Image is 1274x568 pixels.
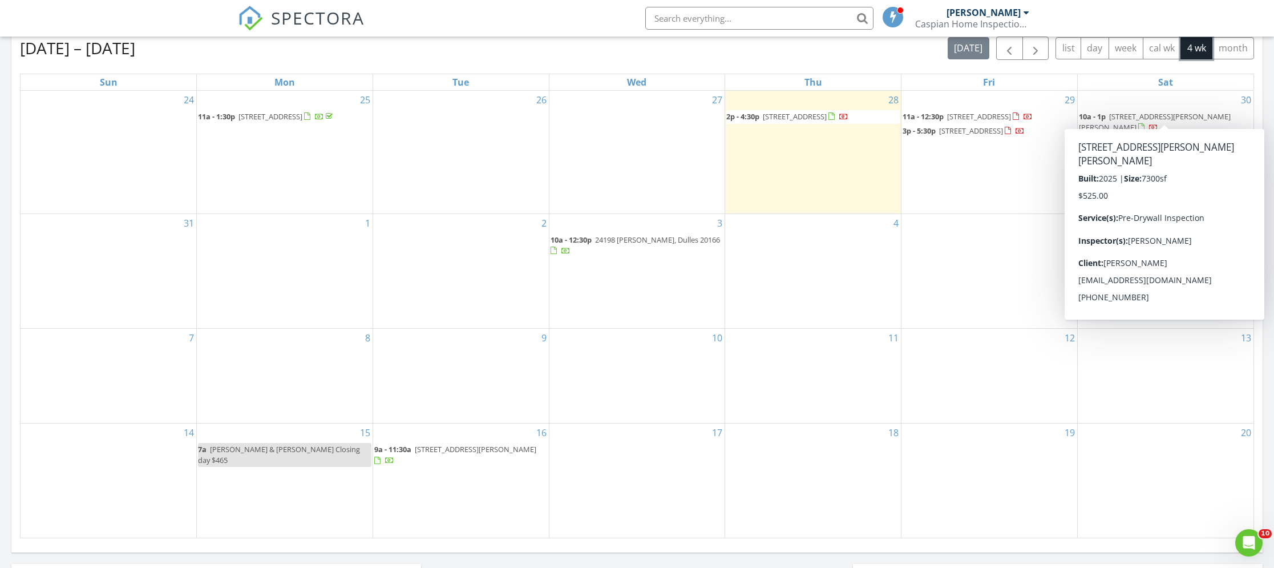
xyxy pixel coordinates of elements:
[238,111,302,122] span: [STREET_ADDRESS]
[903,111,944,122] span: 11a - 12:30p
[1022,37,1049,60] button: Next
[1119,235,1241,245] span: [STREET_ADDRESS][PERSON_NAME]
[645,7,873,30] input: Search everything...
[947,7,1021,18] div: [PERSON_NAME]
[1062,424,1077,442] a: Go to September 19, 2025
[198,444,360,465] span: [PERSON_NAME] & [PERSON_NAME] Closing day $465
[374,444,411,454] span: 9a - 11:30a
[901,213,1078,329] td: Go to September 5, 2025
[181,424,196,442] a: Go to September 14, 2025
[549,91,725,213] td: Go to August 27, 2025
[802,74,824,90] a: Thursday
[939,126,1003,136] span: [STREET_ADDRESS]
[551,233,724,258] a: 10a - 12:30p 24198 [PERSON_NAME], Dulles 20166
[373,213,549,329] td: Go to September 2, 2025
[1079,235,1241,256] a: 9:30a - 12p [STREET_ADDRESS][PERSON_NAME]
[98,74,120,90] a: Sunday
[1079,233,1252,258] a: 9:30a - 12p [STREET_ADDRESS][PERSON_NAME]
[1077,423,1253,537] td: Go to September 20, 2025
[903,124,1076,138] a: 3p - 5:30p [STREET_ADDRESS]
[1067,214,1077,232] a: Go to September 5, 2025
[534,424,549,442] a: Go to September 16, 2025
[198,444,207,454] span: 7a
[948,37,989,59] button: [DATE]
[20,37,135,59] h2: [DATE] – [DATE]
[1077,91,1253,213] td: Go to August 30, 2025
[198,110,371,124] a: 11a - 1:30p [STREET_ADDRESS]
[1079,110,1252,135] a: 10a - 1p [STREET_ADDRESS][PERSON_NAME][PERSON_NAME]
[21,213,197,329] td: Go to August 31, 2025
[363,214,373,232] a: Go to September 1, 2025
[1062,91,1077,109] a: Go to August 29, 2025
[1079,111,1106,122] span: 10a - 1p
[996,37,1023,60] button: Previous
[947,111,1011,122] span: [STREET_ADDRESS]
[1055,37,1081,59] button: list
[181,214,196,232] a: Go to August 31, 2025
[272,74,297,90] a: Monday
[1077,329,1253,424] td: Go to September 13, 2025
[187,329,196,347] a: Go to September 7, 2025
[1239,91,1253,109] a: Go to August 30, 2025
[891,214,901,232] a: Go to September 4, 2025
[374,444,536,465] a: 9a - 11:30a [STREET_ADDRESS][PERSON_NAME]
[981,74,997,90] a: Friday
[625,74,649,90] a: Wednesday
[539,214,549,232] a: Go to September 2, 2025
[1235,529,1263,557] iframe: Intercom live chat
[21,91,197,213] td: Go to August 24, 2025
[238,15,365,39] a: SPECTORA
[197,213,373,329] td: Go to September 1, 2025
[1143,37,1182,59] button: cal wk
[1239,424,1253,442] a: Go to September 20, 2025
[373,329,549,424] td: Go to September 9, 2025
[886,424,901,442] a: Go to September 18, 2025
[551,235,720,256] a: 10a - 12:30p 24198 [PERSON_NAME], Dulles 20166
[710,424,725,442] a: Go to September 17, 2025
[1180,37,1212,59] button: 4 wk
[1079,111,1231,132] a: 10a - 1p [STREET_ADDRESS][PERSON_NAME][PERSON_NAME]
[763,111,827,122] span: [STREET_ADDRESS]
[1079,111,1231,132] span: [STREET_ADDRESS][PERSON_NAME][PERSON_NAME]
[903,126,936,136] span: 3p - 5:30p
[358,424,373,442] a: Go to September 15, 2025
[725,423,901,537] td: Go to September 18, 2025
[549,423,725,537] td: Go to September 17, 2025
[197,91,373,213] td: Go to August 25, 2025
[1062,329,1077,347] a: Go to September 12, 2025
[1156,74,1175,90] a: Saturday
[374,443,548,468] a: 9a - 11:30a [STREET_ADDRESS][PERSON_NAME]
[1259,529,1272,538] span: 10
[539,329,549,347] a: Go to September 9, 2025
[197,329,373,424] td: Go to September 8, 2025
[1079,235,1116,245] span: 9:30a - 12p
[181,91,196,109] a: Go to August 24, 2025
[726,111,759,122] span: 2p - 4:30p
[1077,213,1253,329] td: Go to September 6, 2025
[725,91,901,213] td: Go to August 28, 2025
[901,91,1078,213] td: Go to August 29, 2025
[363,329,373,347] a: Go to September 8, 2025
[271,6,365,30] span: SPECTORA
[534,91,549,109] a: Go to August 26, 2025
[710,91,725,109] a: Go to August 27, 2025
[358,91,373,109] a: Go to August 25, 2025
[1212,37,1254,59] button: month
[197,423,373,537] td: Go to September 15, 2025
[915,18,1029,30] div: Caspian Home Inspection LLC
[725,213,901,329] td: Go to September 4, 2025
[903,126,1025,136] a: 3p - 5:30p [STREET_ADDRESS]
[903,110,1076,124] a: 11a - 12:30p [STREET_ADDRESS]
[715,214,725,232] a: Go to September 3, 2025
[725,329,901,424] td: Go to September 11, 2025
[1081,37,1109,59] button: day
[198,111,335,122] a: 11a - 1:30p [STREET_ADDRESS]
[1239,329,1253,347] a: Go to September 13, 2025
[1244,214,1253,232] a: Go to September 6, 2025
[198,111,235,122] span: 11a - 1:30p
[373,423,549,537] td: Go to September 16, 2025
[21,423,197,537] td: Go to September 14, 2025
[1109,37,1143,59] button: week
[726,110,900,124] a: 2p - 4:30p [STREET_ADDRESS]
[595,235,720,245] span: 24198 [PERSON_NAME], Dulles 20166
